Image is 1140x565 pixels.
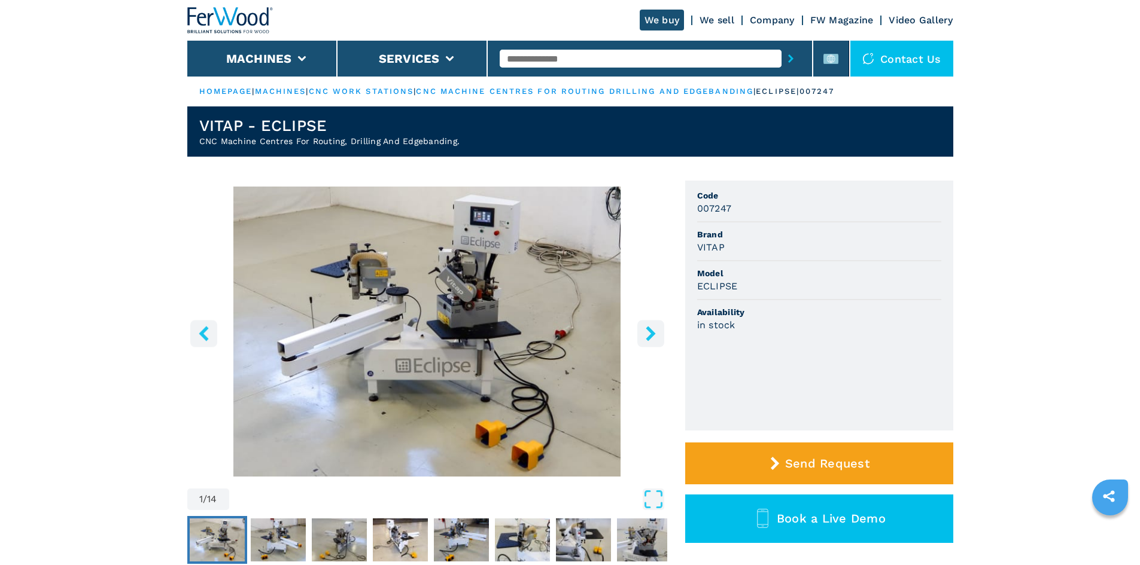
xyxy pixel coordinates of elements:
p: eclipse | [756,86,799,97]
span: | [414,87,416,96]
button: Send Request [685,442,953,484]
span: 1 [199,494,203,504]
div: Contact us [850,41,953,77]
img: 2bf3034176a87f5f626715b85ebca87c [434,518,489,561]
img: 1adbdceead05c4ed682a47391fa40d32 [556,518,611,561]
img: Ferwood [187,7,273,33]
button: Go to Slide 5 [431,516,491,564]
a: Company [750,14,795,26]
div: Go to Slide 1 [187,187,667,477]
a: FW Magazine [810,14,874,26]
a: machines [255,87,306,96]
button: submit-button [782,45,800,72]
span: / [203,494,207,504]
p: 007247 [799,86,834,97]
button: Go to Slide 3 [309,516,369,564]
span: Model [697,267,941,279]
img: Contact us [862,53,874,65]
span: Send Request [785,456,870,471]
img: 4b9b8b600c6473cdf2a77a652c6a604c [190,518,245,561]
button: Services [379,51,440,66]
span: Brand [697,228,941,240]
img: b405564112914b40e03d38a97e54df9f [495,518,550,561]
span: | [252,87,254,96]
h3: 007247 [697,201,732,215]
img: 2138736692e1a403c0e66c8a98c3bf09 [373,518,428,561]
button: left-button [190,320,217,347]
button: Go to Slide 4 [370,516,430,564]
button: right-button [637,320,664,347]
button: Go to Slide 7 [554,516,613,564]
button: Book a Live Demo [685,494,953,543]
button: Open Fullscreen [232,488,664,510]
h2: CNC Machine Centres For Routing, Drilling And Edgebanding. [199,135,460,147]
iframe: Chat [1089,511,1131,556]
span: Book a Live Demo [777,511,886,526]
h3: VITAP [697,240,725,254]
nav: Thumbnail Navigation [187,516,667,564]
span: Code [697,190,941,201]
span: | [753,87,756,96]
a: We sell [700,14,734,26]
img: 6568cdc11a87db6096ad96e85894f480 [312,518,367,561]
img: aafce59a4c585b5b558b2967b5ca5248 [251,518,306,561]
a: cnc machine centres for routing drilling and edgebanding [416,87,753,96]
span: 14 [207,494,217,504]
button: Go to Slide 1 [187,516,247,564]
button: Go to Slide 2 [248,516,308,564]
h1: VITAP - ECLIPSE [199,116,460,135]
h3: ECLIPSE [697,279,738,293]
a: We buy [640,10,685,30]
span: Availability [697,306,941,318]
img: CNC Machine Centres For Routing, Drilling And Edgebanding. VITAP ECLIPSE [187,187,667,477]
a: sharethis [1094,481,1124,511]
button: Machines [226,51,292,66]
a: cnc work stations [309,87,414,96]
h3: in stock [697,318,735,332]
button: Go to Slide 8 [615,516,674,564]
button: Go to Slide 6 [493,516,552,564]
a: HOMEPAGE [199,87,253,96]
a: Video Gallery [889,14,953,26]
img: f0145415c393b799160762ba26a2d9c9 [617,518,672,561]
span: | [306,87,308,96]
